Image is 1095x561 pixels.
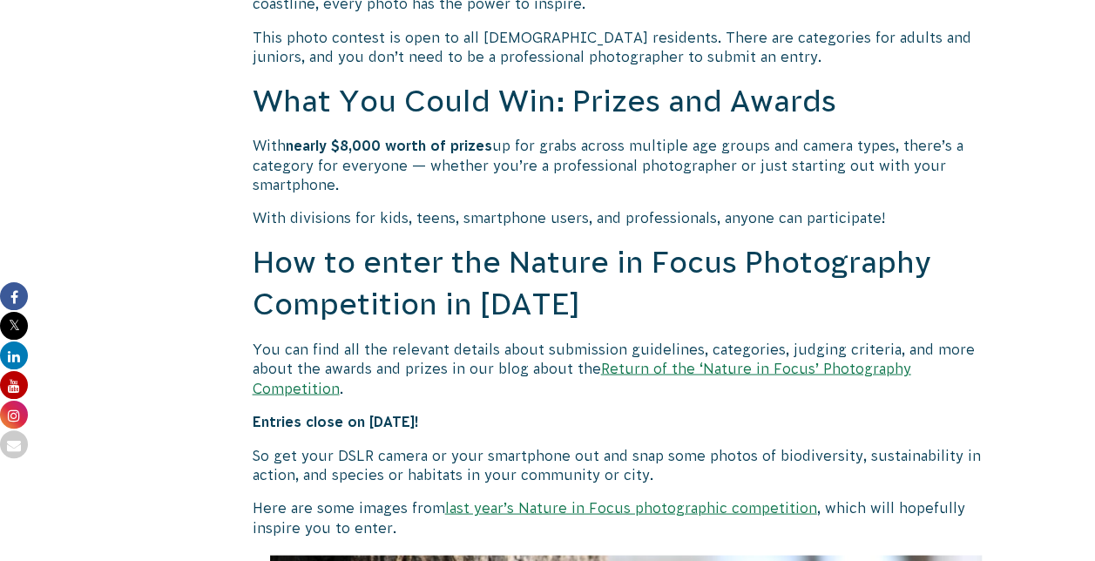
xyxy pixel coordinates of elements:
[253,360,911,395] a: Return of the ‘Nature in Focus’ Photography Competition
[253,413,419,429] strong: Entries close on [DATE]!
[253,445,1000,484] p: So get your DSLR camera or your smartphone out and snap some photos of biodiversity, sustainabili...
[253,28,1000,67] p: This photo contest is open to all [DEMOGRAPHIC_DATA] residents. There are categories for adults a...
[253,208,1000,227] p: With divisions for kids, teens, smartphone users, and professionals, anyone can participate!
[253,497,1000,537] p: Here are some images from , which will hopefully inspire you to enter.
[253,136,1000,194] p: With up for grabs across multiple age groups and camera types, there’s a category for everyone — ...
[445,499,817,515] a: last year’s Nature in Focus photographic competition
[253,81,1000,123] h2: What You Could Win: Prizes and Awards
[253,242,1000,325] h2: How to enter the Nature in Focus Photography Competition in [DATE]
[253,339,1000,397] p: You can find all the relevant details about submission guidelines, categories, judging criteria, ...
[286,138,492,153] strong: nearly $8,000 worth of prizes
